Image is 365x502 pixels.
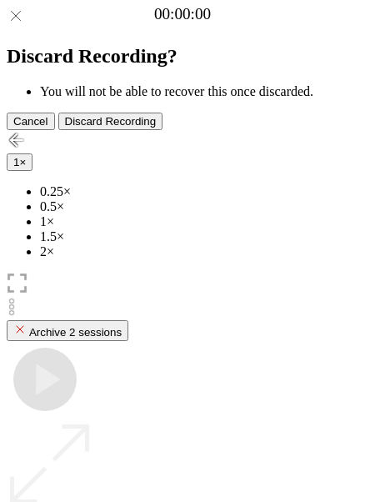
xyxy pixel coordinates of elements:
button: 1× [7,153,32,171]
h2: Discard Recording? [7,45,358,68]
li: 0.25× [40,184,358,199]
li: 2× [40,244,358,259]
span: 1 [13,156,19,168]
li: 1.5× [40,229,358,244]
button: Cancel [7,113,55,130]
div: Archive 2 sessions [13,323,122,339]
button: Archive 2 sessions [7,320,128,341]
button: Discard Recording [58,113,163,130]
li: You will not be able to recover this once discarded. [40,84,358,99]
li: 1× [40,214,358,229]
li: 0.5× [40,199,358,214]
a: 00:00:00 [154,5,211,23]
